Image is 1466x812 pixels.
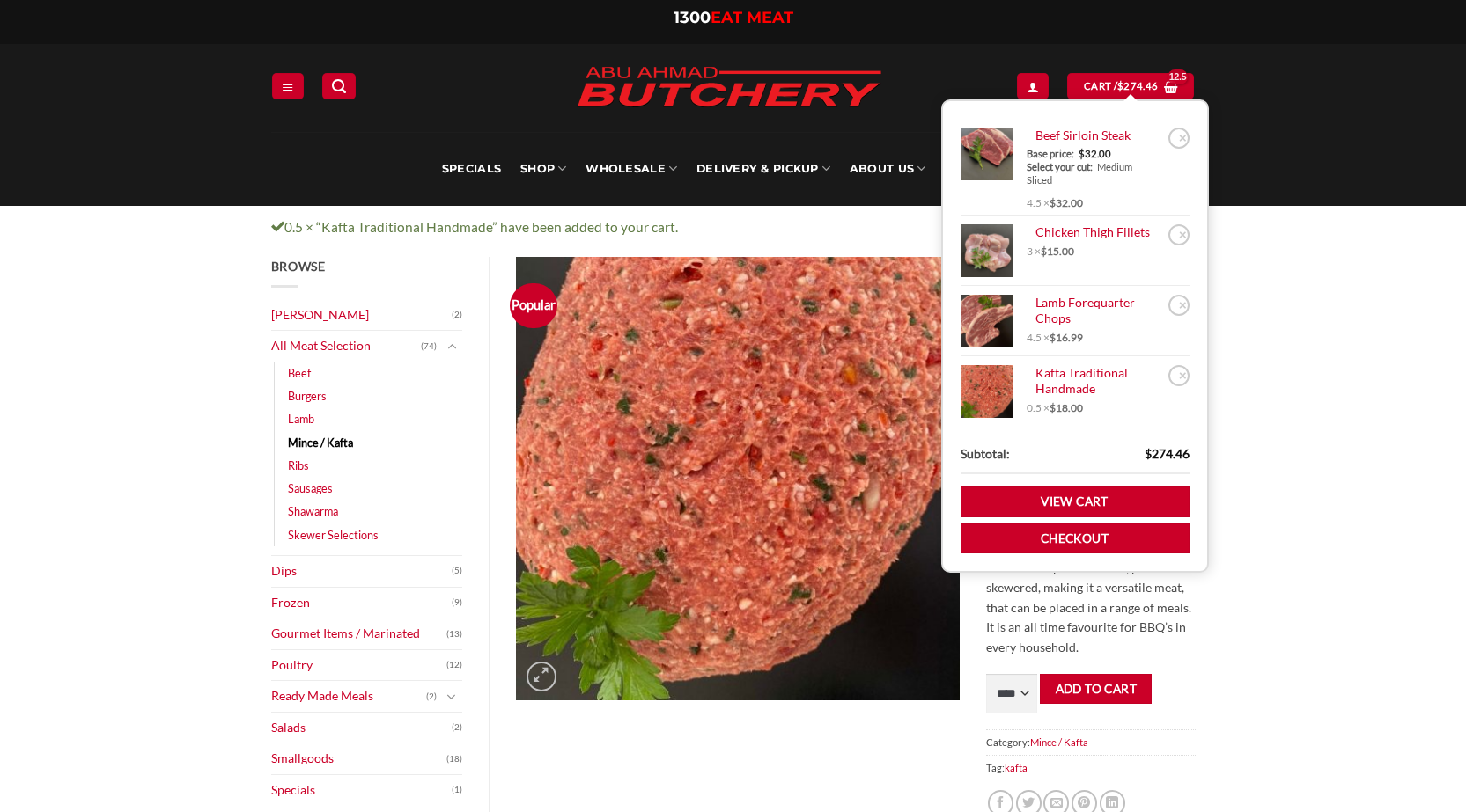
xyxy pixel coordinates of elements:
div: 0.5 × “Kafta Traditional Handmade” have been added to your cart. [258,216,1209,238]
button: Toggle [441,687,462,706]
span: (18) [446,746,462,772]
span: (2) [452,714,462,741]
a: Frozen [271,588,453,618]
a: Mince / Kafta [1030,736,1088,748]
button: Add to cart [1040,674,1152,705]
span: 32.00 [1079,148,1111,159]
span: 3 × [1027,245,1074,259]
span: (1) [452,777,462,803]
a: About Us [850,132,925,206]
span: $ [1145,446,1152,461]
bdi: 32.00 [1050,196,1083,209]
a: Burgers [288,384,327,407]
a: Salads [271,713,453,743]
a: Lamb [288,407,314,430]
bdi: 274.46 [1145,446,1190,461]
a: Smallgoods [271,743,447,774]
span: $ [1050,196,1056,209]
a: SHOP [520,132,566,206]
span: (2) [426,684,437,710]
span: (12) [446,652,462,678]
a: Remove Chicken Thigh Fillets from cart [1168,224,1190,245]
span: Cart / [1084,78,1158,94]
span: (2) [452,302,462,328]
a: Lamb Forequarter Chops [1027,295,1163,327]
a: Search [322,73,356,99]
a: View cart [1067,73,1194,99]
span: $ [1041,245,1047,258]
span: $ [1079,148,1085,159]
bdi: 16.99 [1050,331,1083,344]
span: 4.5 × [1027,196,1083,210]
span: $ [1050,401,1056,414]
a: Wholesale [586,132,677,206]
a: kafta [1005,762,1028,773]
bdi: 18.00 [1050,401,1083,414]
dt: Select your cut: [1027,161,1093,174]
a: Checkout [961,523,1190,554]
div: Medium Sliced [1027,161,1159,187]
a: Sausages [288,477,333,500]
a: Kafta Traditional Handmade [1027,365,1163,398]
a: Remove Kafta Traditional Handmade from cart [1168,365,1190,386]
span: (74) [421,333,437,360]
strong: Subtotal: [961,444,1010,465]
a: Remove Lamb Forequarter Chops from cart [1168,295,1190,316]
a: Specials [442,132,501,206]
span: Category: [986,729,1195,755]
span: Browse [271,259,326,274]
bdi: 15.00 [1041,245,1074,258]
p: It can be shaped into balls, patties or skewered, making it a versatile meat, that can be placed ... [986,559,1195,658]
a: Ready Made Meals [271,681,427,712]
a: [PERSON_NAME] [271,300,453,331]
a: Delivery & Pickup [696,132,830,206]
a: Specials [271,775,453,806]
a: Remove Beef Sirloin Steak from cart [1168,128,1190,149]
a: Shawarma [288,500,338,523]
a: Gourmet Items / Marinated [271,618,447,649]
button: Toggle [441,337,462,356]
a: Skewer Selections [288,523,379,546]
span: 4.5 × [1027,331,1083,345]
a: Poultry [271,650,447,681]
a: Beef [288,362,311,384]
a: Login [1017,73,1049,99]
span: $ [1050,331,1056,344]
span: 0.5 × [1027,401,1083,415]
a: Chicken Thigh Fillets [1027,224,1163,240]
a: All Meat Selection [271,331,422,362]
a: Beef Sirloin Steak [1027,128,1163,143]
span: Tag: [986,755,1195,780]
a: View cart [961,486,1190,517]
a: Menu [272,73,304,99]
span: $ [1117,78,1123,94]
a: Dips [271,556,453,587]
a: 1300EAT MEAT [674,8,793,27]
span: EAT MEAT [711,8,793,27]
span: (5) [452,558,462,584]
span: (9) [452,589,462,616]
span: 1300 [674,8,711,27]
span: (13) [446,621,462,647]
a: Zoom [527,662,556,691]
img: Kafta Traditional Handmade [516,257,960,700]
bdi: 274.46 [1117,80,1158,91]
a: Ribs [288,454,309,477]
a: Mince / Kafta [288,431,353,454]
dt: Base price: [1027,148,1074,161]
img: Abu Ahmad Butchery [562,55,896,121]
